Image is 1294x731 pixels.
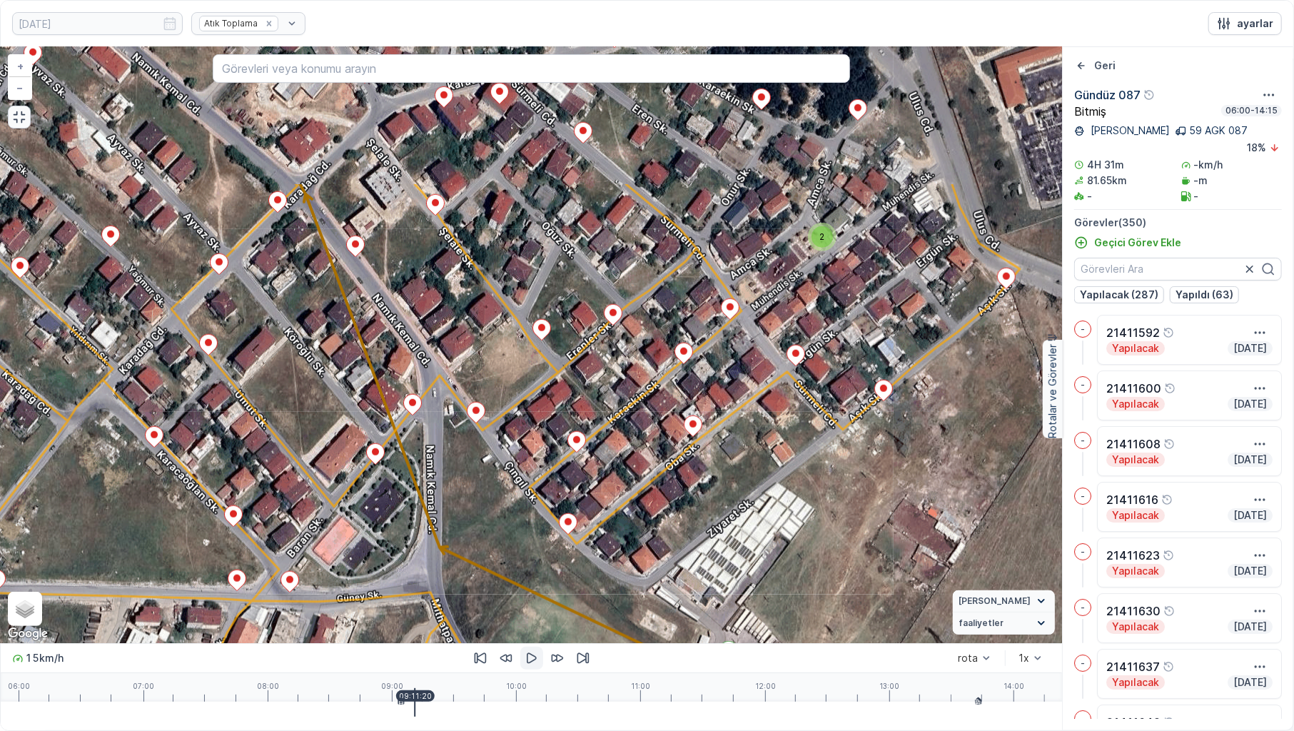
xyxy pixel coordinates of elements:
[1074,286,1164,303] button: Yapılacak (287)
[1232,620,1268,634] p: [DATE]
[399,692,432,700] p: 09:11:20
[213,54,849,83] input: Görevleri veya konumu arayın
[17,60,24,72] span: +
[1111,508,1161,523] p: Yapılacak
[1161,494,1173,505] div: Yardım Araç İkonu
[1111,341,1161,356] p: Yapılacak
[1106,547,1160,564] p: 21411623
[820,231,825,242] span: 2
[1232,675,1268,690] p: [DATE]
[953,590,1055,612] summary: [PERSON_NAME]
[755,682,776,690] p: 12:00
[1111,675,1161,690] p: Yapılacak
[1081,490,1085,502] p: -
[808,223,836,251] div: 2
[953,612,1055,635] summary: faaliyetler
[879,682,899,690] p: 13:00
[1176,288,1233,302] p: Yapıldı (63)
[1194,158,1223,172] p: -km/h
[1189,123,1248,138] p: 59 AGK 087
[1106,435,1161,453] p: 21411608
[1163,661,1174,672] div: Yardım Araç İkonu
[1106,603,1161,620] p: 21411630
[1094,59,1116,73] p: Geri
[1224,105,1279,116] p: 06:00-14:15
[1170,286,1239,303] button: Yapıldı (63)
[1074,258,1282,281] input: Görevleri Ara
[1111,620,1161,634] p: Yapılacak
[1232,341,1268,356] p: [DATE]
[17,81,24,94] span: −
[8,682,30,690] p: 06:00
[1164,383,1176,394] div: Yardım Araç İkonu
[1163,327,1174,338] div: Yardım Araç İkonu
[1081,657,1085,669] p: -
[1081,713,1085,725] p: -
[506,682,527,690] p: 10:00
[1194,173,1208,188] p: -m
[9,593,41,625] a: Layers
[1080,288,1158,302] p: Yapılacak (287)
[1232,508,1268,523] p: [DATE]
[1163,438,1175,450] div: Yardım Araç İkonu
[1046,344,1060,438] p: Rotalar ve Görevler
[1081,379,1085,390] p: -
[959,595,1031,607] span: [PERSON_NAME]
[25,651,64,665] p: 15 km/h
[1074,59,1116,73] a: Geri
[257,682,279,690] p: 08:00
[631,682,650,690] p: 11:00
[9,77,31,99] a: Uzaklaştır
[959,617,1004,629] span: faaliyetler
[1106,714,1161,731] p: 21411643
[1232,397,1268,411] p: [DATE]
[1081,546,1085,558] p: -
[1163,550,1174,561] div: Yardım Araç İkonu
[1087,189,1092,203] p: -
[1087,173,1127,188] p: 81.65km
[1232,564,1268,578] p: [DATE]
[1081,435,1085,446] p: -
[1111,397,1161,411] p: Yapılacak
[4,625,51,643] img: Google
[1018,652,1029,664] div: 1x
[1163,605,1175,617] div: Yardım Araç İkonu
[1106,380,1161,397] p: 21411600
[9,56,31,77] a: Yakınlaştır
[1074,216,1282,230] p: Görevler ( 350 )
[1143,89,1155,101] div: Yardım Araç İkonu
[1106,491,1158,508] p: 21411616
[1087,158,1124,172] p: 4H 31m
[381,682,403,690] p: 09:00
[1081,602,1085,613] p: -
[1004,682,1024,690] p: 14:00
[12,12,183,35] input: dd/mm/yyyy
[1088,123,1170,138] p: [PERSON_NAME]
[1081,323,1085,335] p: -
[1074,86,1141,104] p: Gündüz 087
[1232,453,1268,467] p: [DATE]
[958,652,978,664] div: rota
[1074,105,1106,118] p: Bitmiş
[133,682,154,690] p: 07:00
[1106,658,1160,675] p: 21411637
[1163,717,1175,728] div: Yardım Araç İkonu
[4,625,51,643] a: Bu bölgeyi Google Haritalar'da açın (yeni pencerede açılır)
[1074,236,1181,250] a: Geçici Görev Ekle
[1247,141,1266,155] p: 18 %
[1111,564,1161,578] p: Yapılacak
[1111,453,1161,467] p: Yapılacak
[1194,189,1199,203] p: -
[1106,324,1160,341] p: 21411592
[1094,236,1181,250] p: Geçici Görev Ekle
